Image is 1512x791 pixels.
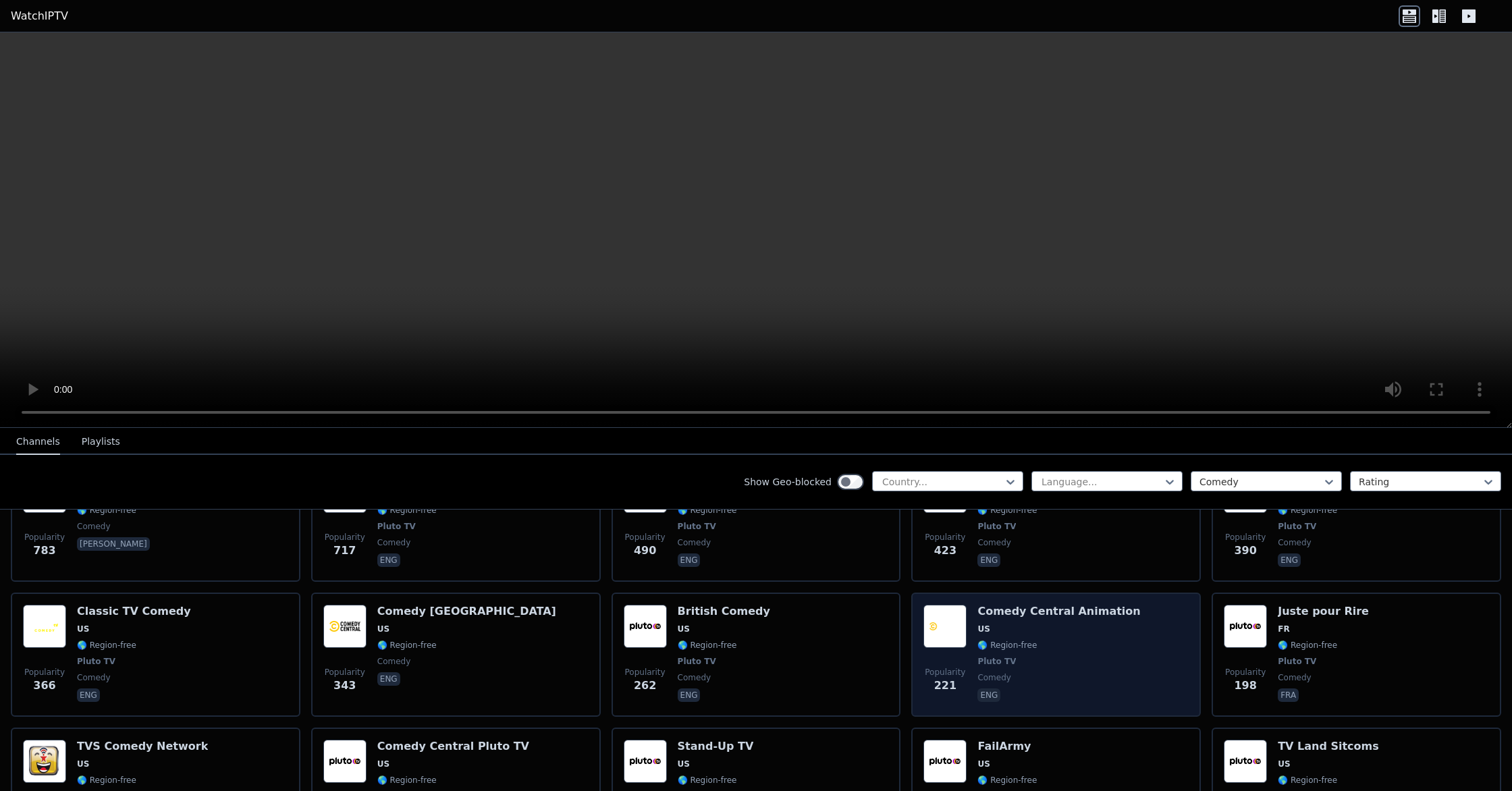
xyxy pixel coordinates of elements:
[634,678,656,694] span: 262
[678,521,716,532] span: Pluto TV
[925,667,965,678] span: Popularity
[77,640,136,651] span: 🌎 Region-free
[678,740,754,753] h6: Stand-Up TV
[744,475,832,489] label: Show Geo-blocked
[977,656,1016,667] span: Pluto TV
[678,640,737,651] span: 🌎 Region-free
[1278,688,1299,702] p: fra
[1224,740,1267,783] img: TV Land Sitcoms
[377,740,529,753] h6: Comedy Central Pluto TV
[77,537,150,551] p: [PERSON_NAME]
[23,740,66,783] img: TVS Comedy Network
[77,605,191,618] h6: Classic TV Comedy
[977,775,1037,786] span: 🌎 Region-free
[33,543,55,559] span: 783
[1225,667,1266,678] span: Popularity
[1234,678,1256,694] span: 198
[634,543,656,559] span: 490
[678,553,701,567] p: eng
[77,505,136,516] span: 🌎 Region-free
[77,759,89,769] span: US
[1278,640,1337,651] span: 🌎 Region-free
[377,640,437,651] span: 🌎 Region-free
[1278,775,1337,786] span: 🌎 Region-free
[1278,521,1316,532] span: Pluto TV
[377,521,416,532] span: Pluto TV
[678,605,770,618] h6: British Comedy
[377,759,389,769] span: US
[977,688,1000,702] p: eng
[1278,537,1312,548] span: comedy
[1278,624,1289,634] span: FR
[1278,505,1337,516] span: 🌎 Region-free
[923,740,967,783] img: FailArmy
[678,656,716,667] span: Pluto TV
[1278,553,1301,567] p: eng
[77,624,89,634] span: US
[377,672,400,686] p: eng
[16,429,60,455] button: Channels
[323,740,367,783] img: Comedy Central Pluto TV
[11,8,68,24] a: WatchIPTV
[23,605,66,648] img: Classic TV Comedy
[377,775,437,786] span: 🌎 Region-free
[624,740,667,783] img: Stand-Up TV
[1278,605,1369,618] h6: Juste pour Rire
[325,532,365,543] span: Popularity
[678,672,711,683] span: comedy
[77,688,100,702] p: eng
[1278,672,1312,683] span: comedy
[77,775,136,786] span: 🌎 Region-free
[323,605,367,648] img: Comedy Central East
[934,543,956,559] span: 423
[77,521,111,532] span: comedy
[1234,543,1256,559] span: 390
[977,553,1000,567] p: eng
[1225,532,1266,543] span: Popularity
[977,505,1037,516] span: 🌎 Region-free
[678,775,737,786] span: 🌎 Region-free
[77,740,208,753] h6: TVS Comedy Network
[77,656,115,667] span: Pluto TV
[33,678,55,694] span: 366
[377,656,411,667] span: comedy
[377,605,556,618] h6: Comedy [GEOGRAPHIC_DATA]
[678,624,690,634] span: US
[325,667,365,678] span: Popularity
[377,505,437,516] span: 🌎 Region-free
[377,624,389,634] span: US
[333,543,356,559] span: 717
[977,640,1037,651] span: 🌎 Region-free
[977,759,990,769] span: US
[24,667,65,678] span: Popularity
[1278,656,1316,667] span: Pluto TV
[977,624,990,634] span: US
[1278,740,1379,753] h6: TV Land Sitcoms
[82,429,120,455] button: Playlists
[678,688,701,702] p: eng
[977,605,1140,618] h6: Comedy Central Animation
[625,667,666,678] span: Popularity
[678,759,690,769] span: US
[1278,759,1290,769] span: US
[678,505,737,516] span: 🌎 Region-free
[333,678,356,694] span: 343
[925,532,965,543] span: Popularity
[77,672,111,683] span: comedy
[977,672,1011,683] span: comedy
[977,521,1016,532] span: Pluto TV
[977,740,1037,753] h6: FailArmy
[377,537,411,548] span: comedy
[24,532,65,543] span: Popularity
[934,678,956,694] span: 221
[977,537,1011,548] span: comedy
[678,537,711,548] span: comedy
[1224,605,1267,648] img: Juste pour Rire
[377,553,400,567] p: eng
[624,605,667,648] img: British Comedy
[923,605,967,648] img: Comedy Central Animation
[625,532,666,543] span: Popularity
